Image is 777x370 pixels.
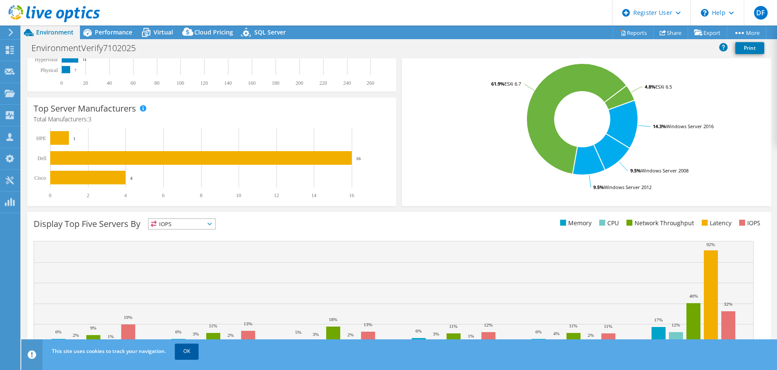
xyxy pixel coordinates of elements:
span: IOPS [148,219,215,229]
text: 4% [553,331,560,336]
text: 6% [535,329,542,334]
text: 12 [274,192,279,198]
text: 2 [87,192,89,198]
text: 260 [367,80,374,86]
span: Cloud Pricing [194,28,233,36]
a: Export [688,26,727,39]
text: 19% [124,315,132,320]
text: 0 [60,80,63,86]
li: Latency [700,218,731,228]
text: 1% [108,334,114,339]
text: 7 [74,68,77,72]
text: 6% [175,329,182,334]
text: 240 [343,80,351,86]
tspan: ESXi 6.5 [655,83,672,90]
span: Performance [95,28,132,36]
text: 11% [449,324,458,329]
tspan: 61.9% [491,80,504,87]
text: 6% [416,328,422,333]
text: Physical [40,67,58,73]
svg: \n [701,9,709,17]
text: 11% [209,323,217,328]
span: Environment [36,28,74,36]
text: 220 [319,80,327,86]
text: 200 [296,80,303,86]
tspan: 4.8% [645,83,655,90]
text: 12% [484,322,492,327]
text: 14 [311,192,316,198]
a: Share [653,26,688,39]
text: Dell [37,155,46,161]
text: 1 [73,136,76,141]
text: 4 [124,192,127,198]
text: 11% [604,324,612,329]
text: 80 [154,80,159,86]
text: 6 [162,192,165,198]
span: This site uses cookies to track your navigation. [52,347,166,355]
span: SQL Server [254,28,286,36]
span: DF [754,6,768,20]
h1: EnvironmentVerify7102025 [28,43,149,53]
text: 14 [83,57,87,62]
text: 8 [200,192,202,198]
h3: Top Server Manufacturers [34,104,136,113]
text: 40% [689,293,698,298]
text: Cisco [34,175,46,181]
text: 140 [224,80,232,86]
tspan: 9.5% [593,184,604,190]
a: Reports [613,26,654,39]
text: 2% [73,333,79,338]
text: 100 [176,80,184,86]
text: 3% [313,332,319,337]
li: Memory [558,218,592,228]
tspan: Windows Server 2016 [666,123,714,129]
text: 13% [244,321,252,326]
text: 60 [131,80,136,86]
h4: Total Manufacturers: [34,115,390,124]
text: 0 [49,192,51,198]
tspan: 9.5% [630,167,641,174]
text: 2% [347,332,354,337]
text: 3% [193,331,199,336]
li: Network Throughput [624,218,694,228]
text: 32% [724,301,732,307]
text: 18% [329,317,337,322]
text: HPE [36,135,46,141]
text: 20 [83,80,88,86]
text: 1% [468,333,474,338]
text: 92% [706,242,715,247]
text: 10 [236,192,241,198]
text: 160 [248,80,256,86]
text: 2% [588,333,594,338]
text: 120 [200,80,208,86]
span: 3 [88,115,91,123]
text: 5% [295,330,302,335]
tspan: Windows Server 2012 [604,184,652,190]
text: 2% [228,333,234,338]
text: 16 [356,156,361,161]
text: 40 [107,80,112,86]
a: More [727,26,766,39]
tspan: ESXi 6.7 [504,80,521,87]
tspan: 14.3% [653,123,666,129]
text: 9% [90,325,97,330]
tspan: Windows Server 2008 [641,167,689,174]
text: Hypervisor [35,57,58,63]
text: 6% [55,329,62,334]
text: 4 [130,175,133,181]
li: CPU [597,218,619,228]
li: IOPS [737,218,760,228]
text: 3% [433,331,439,336]
text: 13% [364,322,372,327]
a: OK [175,344,199,359]
text: 16 [349,192,354,198]
text: 180 [272,80,279,86]
a: Print [735,42,764,54]
text: 17% [654,317,663,322]
span: Virtual [154,28,173,36]
text: 11% [569,323,578,328]
text: 12% [672,322,680,327]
